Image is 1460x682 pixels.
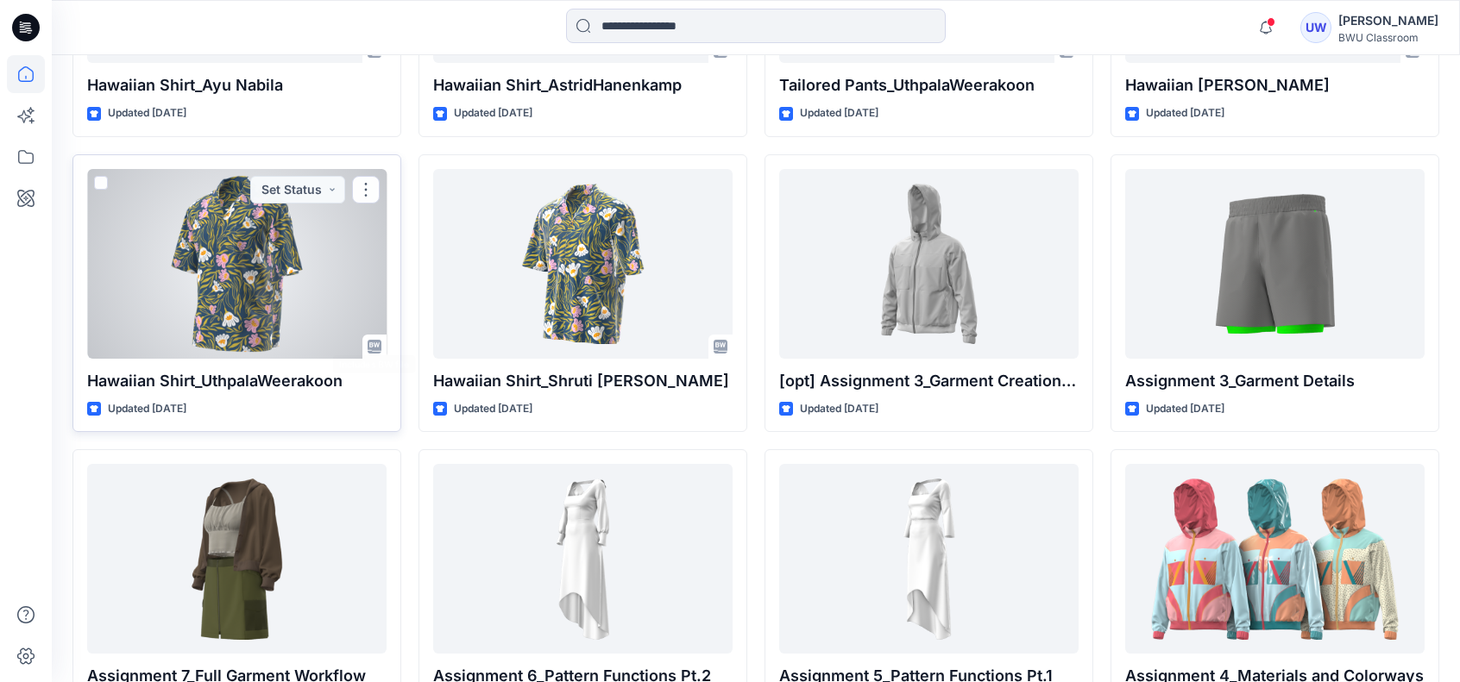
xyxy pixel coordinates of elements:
a: Assignment 3_Garment Details [1125,169,1425,359]
p: Hawaiian Shirt_Ayu Nabila [87,73,387,97]
a: Hawaiian Shirt_Shruti Rathor [433,169,733,359]
p: Updated [DATE] [108,104,186,122]
p: Hawaiian [PERSON_NAME] [1125,73,1425,97]
div: [PERSON_NAME] [1338,10,1438,31]
a: Assignment 5_Pattern Functions Pt.1 [779,464,1079,654]
p: Tailored Pants_UthpalaWeerakoon [779,73,1079,97]
p: Hawaiian Shirt_Shruti [PERSON_NAME] [433,369,733,393]
p: Updated [DATE] [1146,400,1224,418]
p: Updated [DATE] [800,104,878,122]
p: [opt] Assignment 3_Garment Creation Details [779,369,1079,393]
a: Hawaiian Shirt_UthpalaWeerakoon [87,169,387,359]
div: UW [1300,12,1331,43]
p: Updated [DATE] [108,400,186,418]
p: Updated [DATE] [454,400,532,418]
p: Hawaiian Shirt_UthpalaWeerakoon [87,369,387,393]
p: Updated [DATE] [800,400,878,418]
p: Updated [DATE] [1146,104,1224,122]
a: [opt] Assignment 3_Garment Creation Details [779,169,1079,359]
a: Assignment 7_Full Garment Workflow [87,464,387,654]
p: Assignment 3_Garment Details [1125,369,1425,393]
div: BWU Classroom [1338,31,1438,44]
p: Hawaiian Shirt_AstridHanenkamp [433,73,733,97]
p: Updated [DATE] [454,104,532,122]
a: Assignment 6_Pattern Functions Pt.2 [433,464,733,654]
a: Assignment 4_Materials and Colorways [1125,464,1425,654]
